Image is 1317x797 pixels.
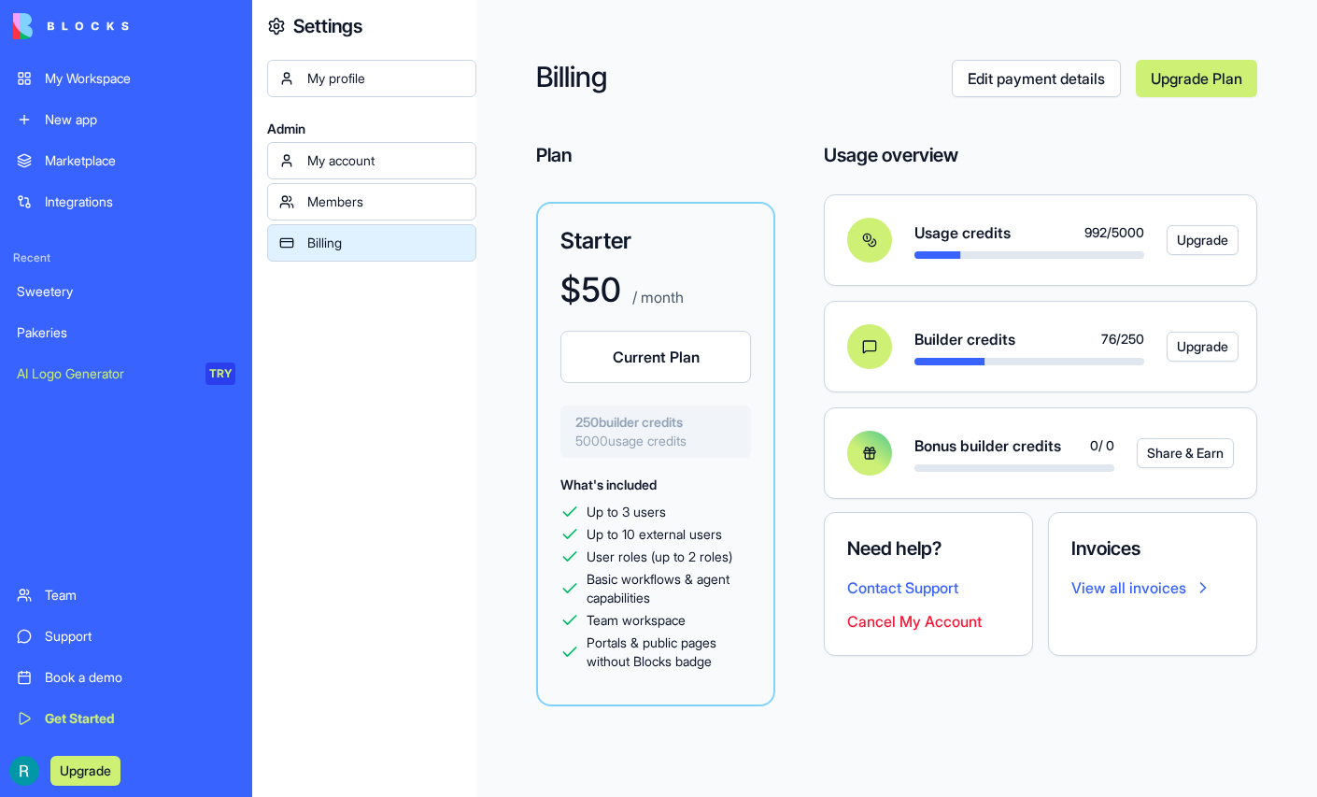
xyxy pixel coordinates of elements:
span: Up to 10 external users [587,525,722,544]
button: Cancel My Account [847,610,982,633]
span: User roles (up to 2 roles) [587,548,732,566]
a: Members [267,183,476,221]
div: Get Started [45,709,235,728]
span: Team workspace [587,611,686,630]
div: Members [307,192,464,211]
a: Integrations [6,183,247,221]
a: Book a demo [6,659,247,696]
span: Recent [6,250,247,265]
a: Team [6,576,247,614]
a: Billing [267,224,476,262]
div: New app [45,110,235,129]
div: My account [307,151,464,170]
a: Upgrade [1167,225,1211,255]
a: Pakeries [6,314,247,351]
span: Up to 3 users [587,503,666,521]
span: Builder credits [914,328,1015,350]
h1: $ 50 [560,271,621,308]
img: logo [13,13,129,39]
h3: Starter [560,226,751,256]
h4: Need help? [847,535,1010,562]
div: Team [45,586,235,605]
a: Upgrade Plan [1136,60,1257,97]
a: My account [267,142,476,179]
a: Marketplace [6,142,247,179]
h4: Plan [536,142,775,168]
a: View all invoices [1071,576,1234,599]
span: Admin [267,120,476,138]
span: Usage credits [914,221,1011,244]
button: Upgrade [50,756,120,786]
span: 76 / 250 [1101,330,1144,349]
div: Billing [307,234,464,252]
span: 992 / 5000 [1084,223,1144,242]
span: 250 builder credits [575,413,736,432]
div: Pakeries [17,323,235,342]
span: 0 / 0 [1090,436,1114,455]
h4: Usage overview [824,142,958,168]
div: Integrations [45,192,235,211]
span: Bonus builder credits [914,434,1061,457]
a: Upgrade [50,761,120,779]
div: AI Logo Generator [17,364,192,383]
span: 5000 usage credits [575,432,736,450]
span: Basic workflows & agent capabilities [587,570,751,607]
button: Current Plan [560,331,751,383]
div: Sweetery [17,282,235,301]
a: Support [6,618,247,655]
div: Support [45,627,235,646]
a: Sweetery [6,273,247,310]
h4: Settings [293,13,362,39]
a: New app [6,101,247,138]
h4: Invoices [1071,535,1234,562]
a: Starter$50 / monthCurrent Plan250builder credits5000usage creditsWhat's includedUp to 3 usersUp t... [536,202,775,706]
button: Upgrade [1167,225,1239,255]
div: Marketplace [45,151,235,170]
span: What's included [560,477,657,492]
p: / month [629,286,684,308]
button: Contact Support [847,576,958,599]
span: Portals & public pages without Blocks badge [587,633,751,671]
a: My profile [267,60,476,97]
a: Upgrade [1167,332,1211,362]
button: Upgrade [1167,332,1239,362]
div: Book a demo [45,668,235,687]
div: My Workspace [45,69,235,88]
a: AI Logo GeneratorTRY [6,355,247,392]
div: TRY [205,363,235,385]
a: Edit payment details [952,60,1121,97]
a: Get Started [6,700,247,737]
h2: Billing [536,60,952,97]
a: My Workspace [6,60,247,97]
button: Share & Earn [1137,438,1234,468]
div: My profile [307,69,464,88]
img: ACg8ocIQaqk-1tPQtzwxiZ7ZlP6dcFgbwUZ5nqaBNAw22a2oECoLioo=s96-c [9,756,39,786]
